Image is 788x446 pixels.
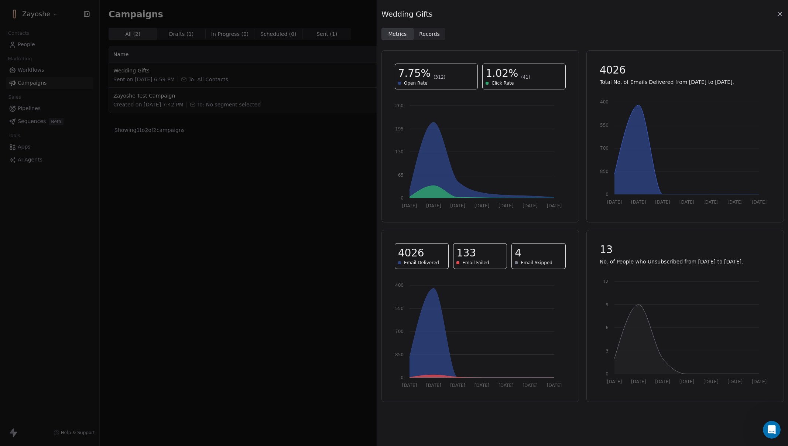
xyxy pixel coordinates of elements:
tspan: [DATE] [523,383,538,388]
tspan: [DATE] [751,200,767,205]
tspan: [DATE] [655,379,670,384]
tspan: 1700 [392,329,404,334]
tspan: 195 [395,126,404,132]
span: 1.02% [486,67,518,80]
tspan: 6 [606,325,609,330]
textarea: Message… [6,227,141,239]
a: [URL][DOMAIN_NAME] [12,76,90,90]
tspan: [DATE] [679,379,694,384]
span: 7.75% [398,67,431,80]
div: That said, I’ve already highlighted your feedback to our product team and I’ll make sure to keep ... [12,216,115,245]
div: Abdul says… [6,111,142,162]
tspan: [DATE] [679,200,694,205]
span: 13 [600,243,613,256]
button: Gif picker [23,242,29,248]
tspan: 3400 [392,283,404,288]
tspan: [DATE] [499,203,514,208]
tspan: [DATE] [499,383,514,388]
tspan: [DATE] [474,383,490,388]
iframe: Intercom live chat [763,421,781,439]
button: Send a message… [127,239,138,251]
span: Open Rate [404,80,428,86]
button: Emoji picker [11,242,17,248]
tspan: 850 [395,352,404,357]
span: Click Rate [491,80,514,86]
tspan: [DATE] [631,200,646,205]
tspan: 3400 [597,99,609,105]
tspan: [DATE] [703,200,719,205]
tspan: [DATE] [703,379,719,384]
p: No. of People who Unsubscribed from [DATE] to [DATE]. [600,258,771,265]
tspan: 0 [606,192,609,197]
div: Close [130,3,143,16]
span: 4 [515,246,521,260]
tspan: [DATE] [523,203,538,208]
h1: [PERSON_NAME] [36,4,84,9]
span: Records [419,30,440,38]
tspan: 2550 [392,306,404,311]
li: Directly below it, add a and place the remaining two icons. [17,12,115,33]
div: Why cant u just provide a better solution of having all the socials in the same row? Every other ... [27,111,142,156]
tspan: 0 [401,375,404,380]
div: Why cant u just provide a better solution of having all the socials in the same row? Every other ... [32,115,136,151]
tspan: [DATE] [607,379,622,384]
tspan: 130 [395,149,404,154]
tspan: 9 [606,302,609,307]
b: five icons appear in a horizontal block [12,37,107,50]
div: That way, all , but built using two rows (3 + 2). [12,36,115,58]
tspan: 850 [600,169,609,174]
div: I completely understand your concern, having all your social icons neatly aligned in one row with... [12,176,115,212]
tspan: [DATE] [607,200,622,205]
tspan: [DATE] [631,379,646,384]
tspan: [DATE] [751,379,767,384]
tspan: [DATE] [402,203,417,208]
p: Total No. of Emails Delivered from [DATE] to [DATE]. [600,78,771,86]
span: 4026 [600,64,626,77]
tspan: [DATE] [727,200,743,205]
tspan: 260 [395,103,404,108]
button: Start recording [47,242,53,248]
div: I completely understand your concern, having all your social icons neatly aligned in one row with... [6,172,121,275]
tspan: [DATE] [547,203,562,208]
span: (312) [434,74,445,80]
span: Email Skipped [521,260,552,266]
tspan: [DATE] [426,383,441,388]
tspan: [DATE] [426,203,441,208]
span: Email Failed [462,260,489,266]
tspan: 12 [603,279,608,284]
tspan: 1700 [597,146,609,151]
span: (41) [521,74,530,80]
span: Email Delivered [404,260,439,266]
div: [DATE] [6,162,142,172]
tspan: 0 [401,195,404,201]
tspan: [DATE] [547,383,562,388]
span: 4026 [398,246,424,260]
tspan: [DATE] [450,383,465,388]
div: Harinder says… [6,172,142,291]
div: [DATE] [6,101,142,111]
span: Wedding Gifts [381,9,432,19]
tspan: [DATE] [655,200,670,205]
button: Home [116,3,130,17]
tspan: [DATE] [450,203,465,208]
tspan: 2550 [597,123,609,128]
tspan: [DATE] [474,203,490,208]
tspan: [DATE] [727,379,743,384]
button: Upload attachment [35,242,41,248]
p: Active in the last 15m [36,9,89,17]
tspan: 0 [606,371,609,377]
tspan: 3 [606,348,609,354]
img: Profile image for Harinder [21,4,33,16]
tspan: 65 [398,173,404,178]
tspan: [DATE] [402,383,417,388]
button: go back [5,3,19,17]
div: I’ve also recorded a quick video showing you exactly how to set this up. Please check it out here: [12,62,115,91]
span: 133 [456,246,476,260]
